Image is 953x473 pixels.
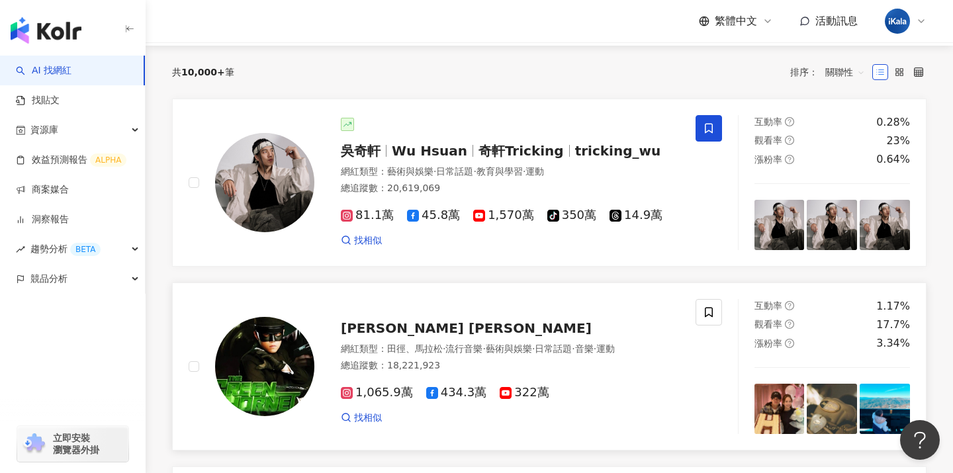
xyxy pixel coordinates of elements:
a: 找貼文 [16,94,60,107]
div: 1.17% [876,299,910,314]
div: 總追蹤數 ： 20,619,069 [341,182,680,195]
span: 觀看率 [754,319,782,329]
span: question-circle [785,117,794,126]
div: 0.28% [876,115,910,130]
a: chrome extension立即安裝 瀏覽器外掛 [17,426,128,462]
span: 434.3萬 [426,386,487,400]
span: · [433,166,436,177]
span: question-circle [785,136,794,145]
span: · [594,343,596,354]
img: post-image [754,200,805,250]
div: 排序： [790,62,872,83]
span: 10,000+ [181,67,225,77]
img: chrome extension [21,433,47,454]
span: 奇軒Tricking [478,143,564,159]
div: 0.64% [876,152,910,167]
img: post-image [860,200,910,250]
span: 藝術與娛樂 [387,166,433,177]
span: 關聯性 [825,62,865,83]
img: cropped-ikala-app-icon-2.png [885,9,910,34]
div: 共 筆 [172,67,234,77]
span: Wu Hsuan [392,143,467,159]
span: 觀看率 [754,135,782,146]
span: question-circle [785,320,794,329]
a: KOL Avatar吳奇軒Wu Hsuan奇軒Trickingtricking_wu網紅類型：藝術與娛樂·日常話題·教育與學習·運動總追蹤數：20,619,06981.1萬45.8萬1,570萬... [172,99,927,267]
img: post-image [754,384,805,434]
span: · [572,343,574,354]
span: 藝術與娛樂 [486,343,532,354]
span: 漲粉率 [754,338,782,349]
span: 流行音樂 [445,343,482,354]
span: 互動率 [754,116,782,127]
span: 互動率 [754,300,782,311]
div: 3.34% [876,336,910,351]
span: [PERSON_NAME] [PERSON_NAME] [341,320,592,336]
span: · [523,166,525,177]
span: 找相似 [354,234,382,247]
span: 吳奇軒 [341,143,381,159]
img: KOL Avatar [215,133,314,232]
span: 立即安裝 瀏覽器外掛 [53,432,99,456]
span: 找相似 [354,411,382,425]
span: 322萬 [500,386,549,400]
a: 找相似 [341,234,382,247]
div: 網紅類型 ： [341,343,680,356]
span: 運動 [525,166,544,177]
div: 17.7% [876,318,910,332]
span: question-circle [785,339,794,348]
span: 運動 [596,343,615,354]
img: post-image [807,200,857,250]
span: · [482,343,485,354]
img: logo [11,17,81,44]
a: 商案媒合 [16,183,69,196]
div: 總追蹤數 ： 18,221,923 [341,359,680,372]
span: 音樂 [575,343,594,354]
span: 競品分析 [30,264,68,294]
div: 網紅類型 ： [341,165,680,179]
span: tricking_wu [575,143,661,159]
a: KOL Avatar[PERSON_NAME] [PERSON_NAME]網紅類型：田徑、馬拉松·流行音樂·藝術與娛樂·日常話題·音樂·運動總追蹤數：18,221,9231,065.9萬434.... [172,282,927,451]
span: 1,570萬 [473,208,534,222]
img: KOL Avatar [215,317,314,416]
a: 找相似 [341,411,382,425]
div: 23% [886,134,910,148]
span: question-circle [785,155,794,164]
span: 漲粉率 [754,154,782,165]
img: post-image [807,384,857,434]
span: 350萬 [547,208,596,222]
span: 45.8萬 [407,208,460,222]
iframe: Help Scout Beacon - Open [900,420,940,460]
span: 日常話題 [436,166,473,177]
span: 日常話題 [535,343,572,354]
span: 1,065.9萬 [341,386,413,400]
span: · [532,343,535,354]
span: 81.1萬 [341,208,394,222]
span: rise [16,245,25,254]
a: searchAI 找網紅 [16,64,71,77]
div: BETA [70,243,101,256]
span: 田徑、馬拉松 [387,343,443,354]
img: post-image [860,384,910,434]
span: 教育與學習 [476,166,523,177]
span: · [443,343,445,354]
span: 趨勢分析 [30,234,101,264]
span: 繁體中文 [715,14,757,28]
a: 效益預測報告ALPHA [16,153,126,167]
span: 14.9萬 [610,208,662,222]
span: 資源庫 [30,115,58,145]
span: · [473,166,476,177]
a: 洞察報告 [16,213,69,226]
span: 活動訊息 [815,15,858,27]
span: question-circle [785,301,794,310]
